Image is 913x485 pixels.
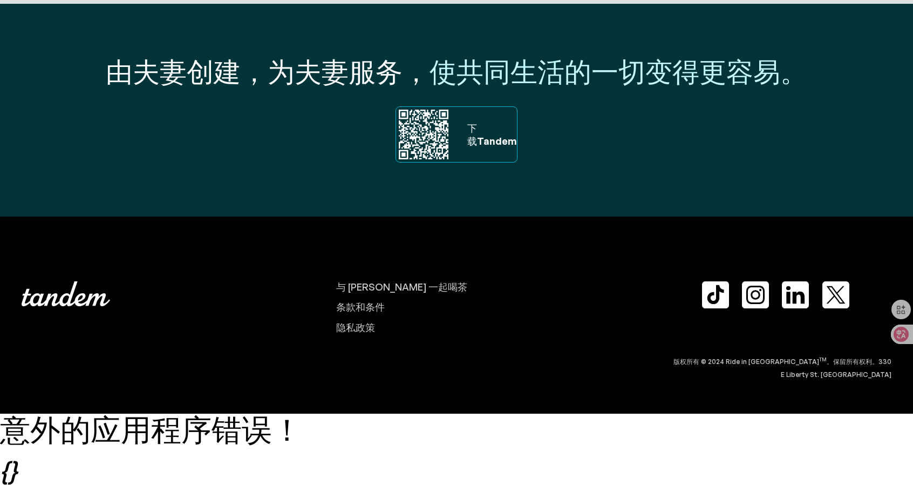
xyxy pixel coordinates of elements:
a: 条款和条件 [336,301,693,313]
font: 版权所有 © 2024 Ride in [GEOGRAPHIC_DATA] [673,358,819,366]
font: 由夫妻创建，为夫妻服务， [106,54,430,88]
font: TM [819,356,827,362]
font: E Liberty St. [GEOGRAPHIC_DATA] [781,371,891,379]
font: Tandem [477,135,517,147]
font: 与 [PERSON_NAME] 一起喝茶 [336,281,467,293]
a: 隐私政策 [336,322,693,334]
font: 隐私政策 [336,321,375,333]
font: 使共同生活的一切变得更容易。 [430,54,807,88]
font: 下载 [467,122,477,147]
a: 与 [PERSON_NAME] 一起喝茶 [336,281,693,293]
font: 。保留所有权利。330 [827,358,891,366]
font: 条款和条件 [336,301,385,313]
